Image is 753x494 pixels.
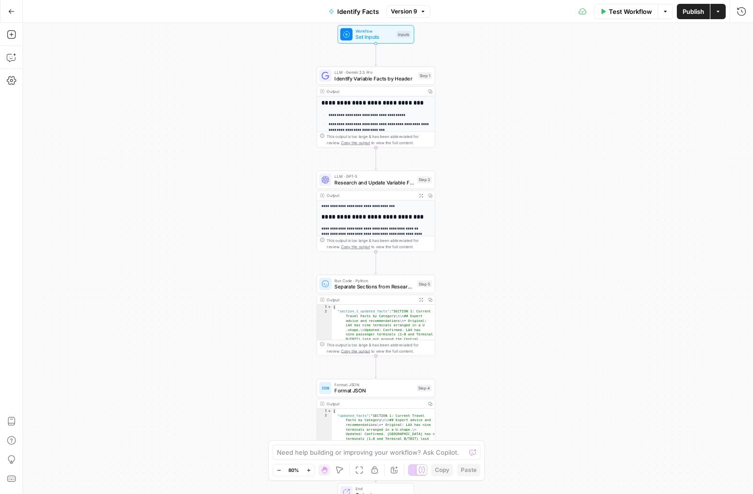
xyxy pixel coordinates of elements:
[341,244,370,249] span: Copy the output
[375,356,377,378] g: Edge from step_5 to step_4
[457,464,480,476] button: Paste
[375,252,377,274] g: Edge from step_2 to step_5
[323,4,385,19] button: Identify Facts
[327,88,423,94] div: Output
[334,173,414,180] span: LLM · GPT-5
[327,238,432,250] div: This output is too large & has been abbreviated for review. to view the full content.
[334,387,413,394] span: Format JSON
[327,305,331,310] span: Toggle code folding, rows 1 through 3
[341,140,370,145] span: Copy the output
[461,466,477,474] span: Paste
[418,72,432,79] div: Step 1
[594,4,658,19] button: Test Workflow
[417,280,432,287] div: Step 5
[327,342,432,354] div: This output is too large & has been abbreviated for review. to view the full content.
[327,193,414,199] div: Output
[355,33,393,41] span: Set Inputs
[435,466,449,474] span: Copy
[337,7,379,16] span: Identify Facts
[334,283,414,290] span: Separate Sections from Research Output
[355,28,393,34] span: Workflow
[334,179,414,186] span: Research and Update Variable Facts
[317,379,435,460] div: Format JSONFormat JSONStep 4Output{ "updated_facts":"SECTION 1: Current Travel Facts by Category\...
[375,44,377,66] g: Edge from start to step_1
[317,409,332,414] div: 1
[334,277,414,284] span: Run Code · Python
[317,305,332,310] div: 1
[387,5,430,18] button: Version 9
[288,466,299,474] span: 80%
[317,275,435,356] div: Run Code · PythonSeparate Sections from Research OutputStep 5Output{ "section_1_updated_facts":"S...
[334,381,413,388] span: Format JSON
[375,148,377,170] g: Edge from step_1 to step_2
[327,401,423,407] div: Output
[334,75,415,82] span: Identify Variable Facts by Header
[334,69,415,75] span: LLM · Gemini 2.5 Pro
[431,464,453,476] button: Copy
[683,7,704,16] span: Publish
[397,31,411,37] div: Inputs
[391,7,417,16] span: Version 9
[677,4,710,19] button: Publish
[317,25,435,43] div: WorkflowSet InputsInputs
[609,7,652,16] span: Test Workflow
[417,385,432,391] div: Step 4
[327,409,331,414] span: Toggle code folding, rows 1 through 3
[417,176,432,183] div: Step 2
[375,460,377,483] g: Edge from step_4 to end
[327,297,414,303] div: Output
[341,349,370,354] span: Copy the output
[355,486,408,492] span: End
[327,134,432,146] div: This output is too large & has been abbreviated for review. to view the full content.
